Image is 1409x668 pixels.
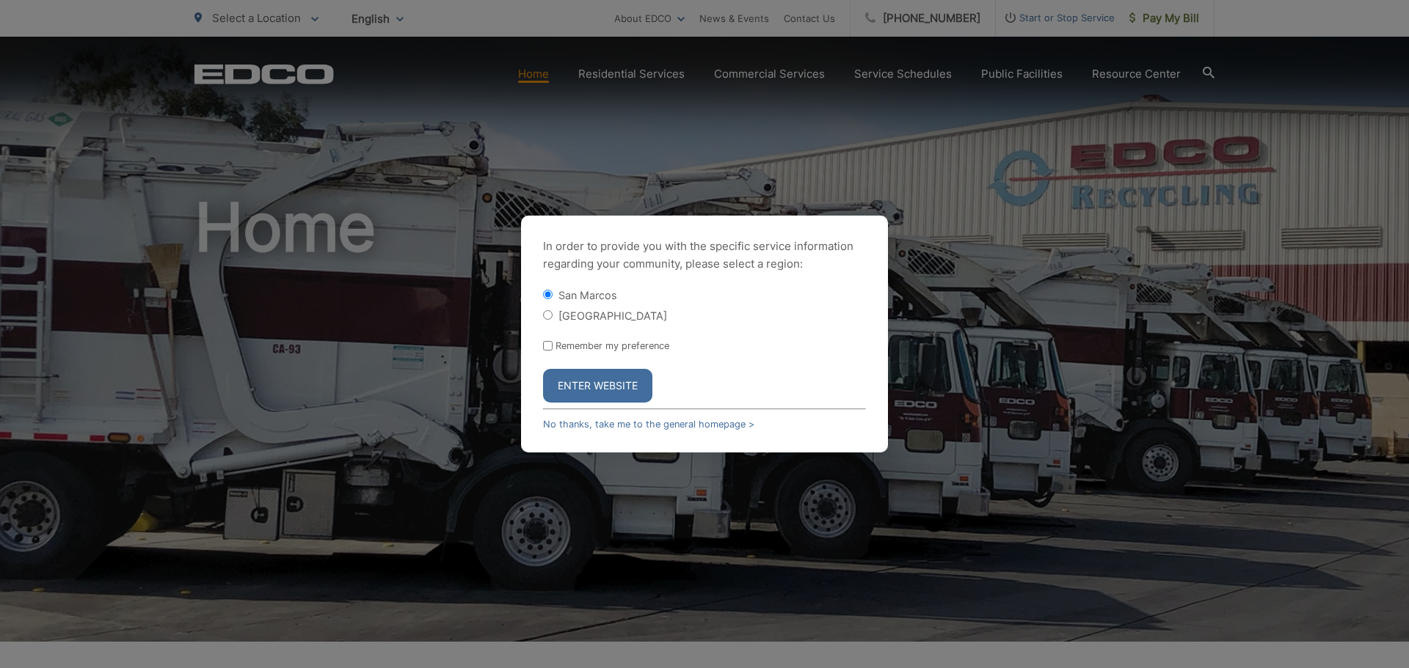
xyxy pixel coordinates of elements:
[556,340,669,351] label: Remember my preference
[543,369,652,403] button: Enter Website
[558,309,667,322] label: [GEOGRAPHIC_DATA]
[543,238,866,273] p: In order to provide you with the specific service information regarding your community, please se...
[543,419,754,430] a: No thanks, take me to the general homepage >
[558,289,617,301] label: San Marcos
